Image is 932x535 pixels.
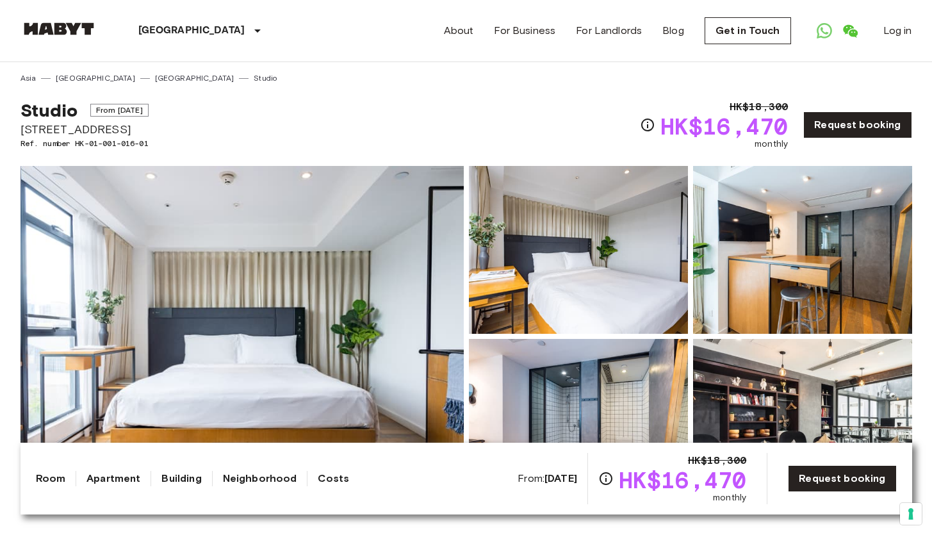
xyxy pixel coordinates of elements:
span: Studio [20,99,78,121]
svg: Check cost overview for full price breakdown. Please note that discounts apply to new joiners onl... [598,471,614,486]
a: Asia [20,72,37,84]
span: HK$18,300 [688,453,746,468]
span: HK$18,300 [730,99,788,115]
a: For Business [494,23,555,38]
a: Costs [318,471,349,486]
a: Building [161,471,201,486]
b: [DATE] [544,472,577,484]
span: HK$16,470 [619,468,746,491]
span: monthly [713,491,746,504]
a: [GEOGRAPHIC_DATA] [155,72,234,84]
img: Marketing picture of unit HK-01-001-016-01 [20,166,464,507]
span: HK$16,470 [660,115,788,138]
a: Blog [662,23,684,38]
span: [STREET_ADDRESS] [20,121,149,138]
a: Get in Touch [705,17,791,44]
span: monthly [755,138,788,151]
img: Picture of unit HK-01-001-016-01 [693,339,912,507]
img: Habyt [20,22,97,35]
a: Open WeChat [837,18,863,44]
span: From [DATE] [90,104,149,117]
svg: Check cost overview for full price breakdown. Please note that discounts apply to new joiners onl... [640,117,655,133]
img: Picture of unit HK-01-001-016-01 [693,166,912,334]
a: Request booking [788,465,896,492]
a: [GEOGRAPHIC_DATA] [56,72,135,84]
a: Log in [883,23,912,38]
a: For Landlords [576,23,642,38]
span: Ref. number HK-01-001-016-01 [20,138,149,149]
img: Picture of unit HK-01-001-016-01 [469,339,688,507]
a: About [444,23,474,38]
button: Your consent preferences for tracking technologies [900,503,922,525]
a: Apartment [86,471,140,486]
span: From: [518,472,577,486]
a: Room [36,471,66,486]
a: Open WhatsApp [812,18,837,44]
a: Request booking [803,111,912,138]
p: [GEOGRAPHIC_DATA] [138,23,245,38]
a: Studio [254,72,277,84]
a: Neighborhood [223,471,297,486]
img: Picture of unit HK-01-001-016-01 [469,166,688,334]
